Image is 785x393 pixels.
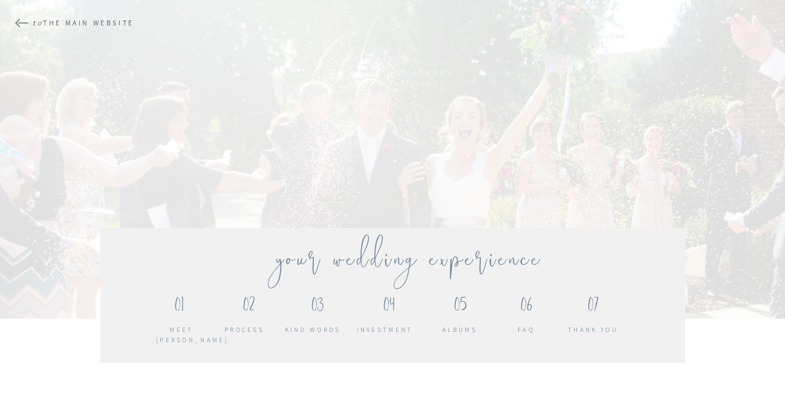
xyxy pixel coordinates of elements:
a: investment [348,325,421,339]
p: THE MAIN WEBSITE [33,18,153,28]
i: to [33,18,43,27]
a: 01 [167,291,192,324]
a: process [208,325,281,340]
a: 04 [377,291,402,318]
a: toTHE MAIN WEBSITE [33,18,153,28]
a: kind words [282,325,343,340]
a: MEET [PERSON_NAME] [156,325,207,340]
a: 06 [511,291,541,318]
a: THANK YOU [562,325,624,339]
a: 05 [448,291,472,318]
h2: your Wedding Experience [244,244,573,286]
a: 02 [236,291,261,323]
a: albums [431,325,489,338]
a: 07 [574,291,613,318]
a: FAQ [503,325,550,340]
a: 03 [305,291,330,322]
